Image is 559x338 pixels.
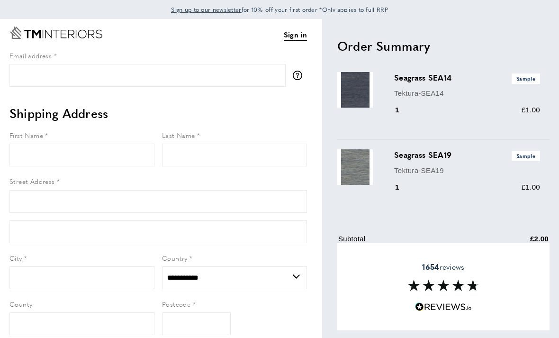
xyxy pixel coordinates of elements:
h2: Shipping Address [9,105,307,122]
div: 1 [394,104,413,116]
span: First Name [9,130,43,140]
td: £2.00 [483,233,549,252]
p: Tektura-SEA14 [394,88,540,99]
span: Email address [9,51,52,60]
span: Sample [512,73,540,83]
h2: Order Summary [337,37,550,55]
img: Seagrass SEA14 [337,72,373,108]
span: City [9,253,22,263]
span: £1.00 [522,183,540,191]
span: County [9,299,32,309]
span: Street Address [9,176,55,186]
h3: Seagrass SEA14 [394,72,540,83]
a: Sign up to our newsletter [171,5,242,14]
td: Subtotal [338,233,482,252]
span: Last Name [162,130,195,140]
strong: 1654 [422,261,439,272]
span: Country [162,253,188,263]
span: Postcode [162,299,190,309]
img: Reviews section [408,280,479,291]
p: Tektura-SEA19 [394,165,540,176]
a: Go to Home page [9,27,102,39]
span: reviews [422,262,464,272]
img: Seagrass SEA19 [337,149,373,185]
span: £1.00 [522,106,540,114]
span: for 10% off your first order *Only applies to full RRP [171,5,388,14]
button: More information [293,71,307,80]
img: Reviews.io 5 stars [415,302,472,311]
a: Sign in [284,29,307,41]
div: 1 [394,182,413,193]
h3: Seagrass SEA19 [394,149,540,161]
span: Sample [512,151,540,161]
